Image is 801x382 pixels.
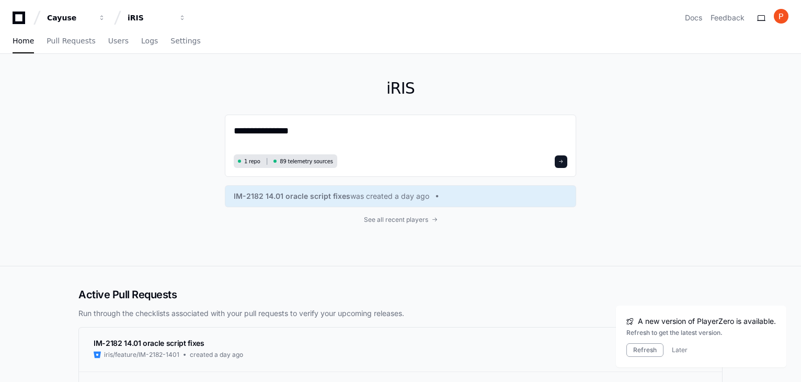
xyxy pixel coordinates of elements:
[43,8,110,27] button: Cayuse
[94,339,204,347] span: IM-2182 14.01 oracle script fixes
[13,29,34,53] a: Home
[244,158,260,165] span: 1 repo
[128,13,173,23] div: iRIS
[79,328,722,372] a: IM-2182 14.01 oracle script fixesiris/feature/IM-2182-1401created a day ago
[108,38,129,44] span: Users
[234,191,350,201] span: IM-2182 14.01 oracle script fixes
[638,316,776,327] span: A new version of PlayerZero is available.
[350,191,429,201] span: was created a day ago
[13,38,34,44] span: Home
[768,347,796,376] iframe: Open customer support
[141,38,158,44] span: Logs
[190,351,243,359] span: created a day ago
[170,29,200,53] a: Settings
[672,346,688,354] button: Later
[47,38,95,44] span: Pull Requests
[170,38,200,44] span: Settings
[225,216,576,224] a: See all recent players
[78,308,723,319] p: Run through the checklists associated with your pull requests to verify your upcoming releases.
[108,29,129,53] a: Users
[774,9,788,24] img: ACg8ocLsmbgQIqms8xuUbv_iqjIQXeV8xnqR546_ihkKA_7J6BnHrA=s96-c
[711,13,745,23] button: Feedback
[47,29,95,53] a: Pull Requests
[234,191,567,201] a: IM-2182 14.01 oracle script fixeswas created a day ago
[47,13,92,23] div: Cayuse
[626,343,663,357] button: Refresh
[104,351,179,359] span: iris/feature/IM-2182-1401
[78,287,723,302] h2: Active Pull Requests
[225,79,576,98] h1: iRIS
[141,29,158,53] a: Logs
[280,158,333,165] span: 89 telemetry sources
[123,8,190,27] button: iRIS
[626,329,776,337] div: Refresh to get the latest version.
[364,216,428,224] span: See all recent players
[685,13,702,23] a: Docs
